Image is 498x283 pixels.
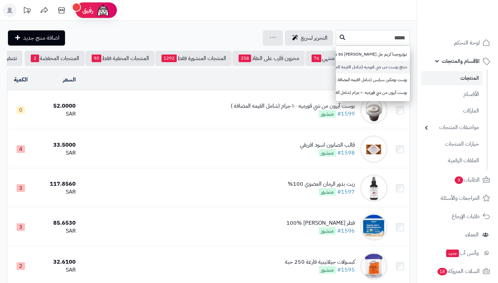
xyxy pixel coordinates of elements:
[441,193,480,203] span: المراجعات والأسئلة
[63,76,76,84] a: السعر
[442,56,480,66] span: الأقسام والمنتجات
[337,227,355,235] a: #1596
[37,149,76,157] div: SAR
[239,55,251,62] span: 358
[31,55,39,62] span: 2
[23,34,59,42] span: اضافة منتج جديد
[285,30,333,46] a: التحرير لسريع
[421,245,494,261] a: وآتس آبجديد
[421,137,482,152] a: خيارات المنتجات
[37,227,76,235] div: SAR
[421,153,482,168] a: الملفات الرقمية
[17,184,25,192] span: 3
[18,3,36,19] a: تحديثات المنصة
[231,102,355,110] div: بوست آيرون من شي قورميه ١٠٠ جرام (شامل القيمه المضافة )
[37,102,76,110] div: 52.0000
[336,48,410,61] a: نيوتروجينا كريم جل [PERSON_NAME] 50 مل
[421,208,494,225] a: طلبات الإرجاع
[305,51,356,66] a: مخزون منتهي76
[437,266,480,276] span: السلات المتروكة
[82,6,93,14] span: رفيق
[319,110,336,118] span: منشور
[465,230,479,240] span: العملاء
[96,3,110,17] img: ai-face.png
[337,110,355,118] a: #1599
[319,149,336,157] span: منشور
[336,61,410,74] a: منتج بوست من شي قورميه (شامل القيمة المضافة)
[162,55,177,62] span: 1292
[92,55,101,62] span: 90
[360,252,388,280] img: كبسولات جيلاتينية فارغة 250 حبة
[319,188,336,196] span: منشور
[37,258,76,266] div: 32.6100
[360,213,388,241] img: فطر عرف الاسد العضوي 100%
[37,180,76,188] div: 117.8560
[312,55,321,62] span: 76
[455,176,463,184] span: 3
[421,104,482,118] a: الماركات
[421,226,494,243] a: العملاء
[421,190,494,206] a: المراجعات والأسئلة
[17,106,25,114] span: 0
[454,175,480,185] span: الطلبات
[17,262,25,270] span: 2
[337,188,355,196] a: #1597
[454,38,480,48] span: لوحة التحكم
[232,51,305,66] a: مخزون قارب على النفاذ358
[85,51,155,66] a: المنتجات المخفية فقط90
[17,223,25,231] span: 3
[336,86,410,99] a: بوست آيرون من شي قورميه ١٠٠ جرام (شامل القيمه المضافة )
[37,141,76,149] div: 33.5000
[360,96,388,124] img: بوست آيرون من شي قورميه ١٠٠ جرام (شامل القيمه المضافة )
[421,87,482,102] a: الأقسام
[452,212,480,221] span: طلبات الإرجاع
[37,110,76,118] div: SAR
[319,227,336,235] span: منشور
[8,30,65,46] a: اضافة منتج جديد
[285,258,355,266] div: كبسولات جيلاتينية فارغة 250 حبة
[437,268,447,275] span: 18
[14,76,28,84] a: الكمية
[336,74,410,86] a: بوست بومكين سبايس (شامل القيمه المضافة )
[25,51,85,66] a: المنتجات المخفضة2
[451,19,491,34] img: logo-2.png
[421,263,494,280] a: السلات المتروكة18
[421,172,494,188] a: الطلبات3
[337,149,355,157] a: #1598
[286,219,355,227] div: فطر [PERSON_NAME] 100%
[319,266,336,274] span: منشور
[421,35,494,51] a: لوحة التحكم
[360,174,388,202] img: زيت بذور الرمان العضوي 100%
[37,219,76,227] div: 85.6530
[17,145,25,153] span: 4
[421,120,482,135] a: مواصفات المنتجات
[445,248,479,258] span: وآتس آب
[446,250,459,257] span: جديد
[360,135,388,163] img: قالب الصابون اسود افريقي
[421,71,482,85] a: المنتجات
[300,141,355,149] div: قالب الصابون اسود افريقي
[337,266,355,274] a: #1595
[37,188,76,196] div: SAR
[37,266,76,274] div: SAR
[288,180,355,188] div: زيت بذور الرمان العضوي 100%
[301,34,328,42] span: التحرير لسريع
[155,51,232,66] a: المنتجات المنشورة فقط1292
